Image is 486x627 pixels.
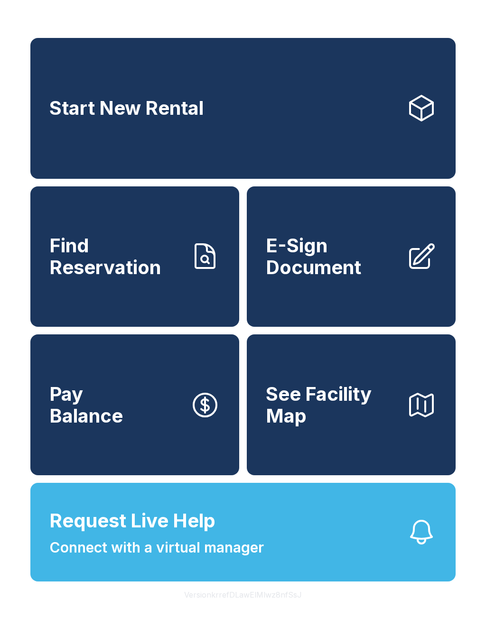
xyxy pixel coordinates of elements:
[49,235,182,278] span: Find Reservation
[30,186,239,327] a: Find Reservation
[49,537,264,558] span: Connect with a virtual manager
[177,581,309,608] button: VersionkrrefDLawElMlwz8nfSsJ
[49,97,204,119] span: Start New Rental
[49,507,215,535] span: Request Live Help
[30,334,239,475] button: PayBalance
[247,186,456,327] a: E-Sign Document
[247,334,456,475] button: See Facility Map
[30,483,456,581] button: Request Live HelpConnect with a virtual manager
[49,383,123,426] span: Pay Balance
[266,383,399,426] span: See Facility Map
[266,235,399,278] span: E-Sign Document
[30,38,456,179] a: Start New Rental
